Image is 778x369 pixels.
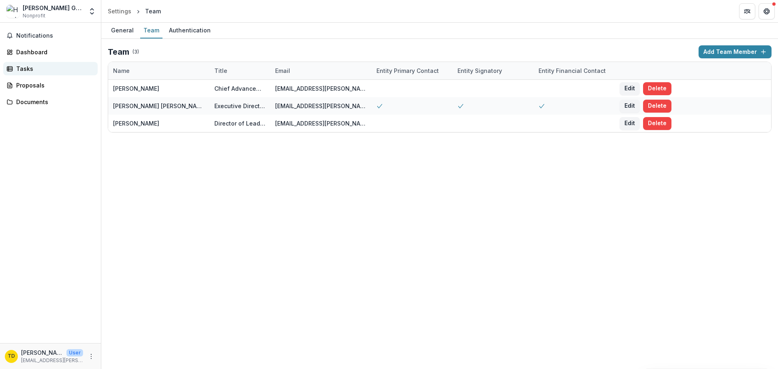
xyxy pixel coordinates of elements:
div: Chief Advancement Officer [214,84,265,93]
button: More [86,352,96,361]
span: Nonprofit [23,12,45,19]
button: Delete [643,117,671,130]
div: Email [270,62,372,79]
h2: Team [108,47,129,57]
div: [EMAIL_ADDRESS][PERSON_NAME][DOMAIN_NAME] [275,119,367,128]
div: [PERSON_NAME] [113,119,159,128]
div: Team [145,7,161,15]
div: Settings [108,7,131,15]
div: General [108,24,137,36]
div: Email [270,66,295,75]
div: Name [108,66,135,75]
a: General [108,23,137,38]
div: [EMAIL_ADDRESS][PERSON_NAME][DOMAIN_NAME] [275,84,367,93]
button: Notifications [3,29,98,42]
button: Edit [620,82,640,95]
div: Name [108,62,209,79]
div: Entity Financial Contact [534,62,615,79]
div: Title [209,66,232,75]
button: Edit [620,100,640,113]
div: Tasks [16,64,91,73]
a: Documents [3,95,98,109]
div: Entity Signatory [453,62,534,79]
button: Add Team Member [699,45,772,58]
div: Proposals [16,81,91,90]
p: ( 3 ) [133,48,139,55]
div: Entity Primary Contact [372,62,453,79]
img: Hopkins Grammar School Pathfinder Program [6,5,19,18]
div: Entity Primary Contact [372,66,444,75]
div: Executive Director, Pathfinder [214,102,265,110]
div: Title [209,62,270,79]
button: Delete [643,82,671,95]
button: Delete [643,100,671,113]
div: Entity Signatory [453,66,507,75]
div: Authentication [166,24,214,36]
button: Get Help [759,3,775,19]
a: Dashboard [3,45,98,59]
p: User [66,349,83,356]
a: Tasks [3,62,98,75]
div: Tom Diascro [8,354,15,359]
div: Team [140,24,162,36]
nav: breadcrumb [105,5,164,17]
div: Director of Leadership Giving [214,119,265,128]
button: Partners [739,3,755,19]
span: Notifications [16,32,94,39]
div: Entity Financial Contact [534,66,611,75]
div: Dashboard [16,48,91,56]
p: [PERSON_NAME] [21,348,63,357]
div: [PERSON_NAME] [PERSON_NAME] [113,102,205,110]
button: Open entity switcher [86,3,98,19]
div: [EMAIL_ADDRESS][PERSON_NAME][DOMAIN_NAME] [275,102,367,110]
a: Team [140,23,162,38]
div: [PERSON_NAME] Grammar School Pathfinder Program [23,4,83,12]
div: Documents [16,98,91,106]
p: [EMAIL_ADDRESS][PERSON_NAME][DOMAIN_NAME] [21,357,83,364]
button: Edit [620,117,640,130]
a: Settings [105,5,135,17]
a: Authentication [166,23,214,38]
div: [PERSON_NAME] [113,84,159,93]
a: Proposals [3,79,98,92]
